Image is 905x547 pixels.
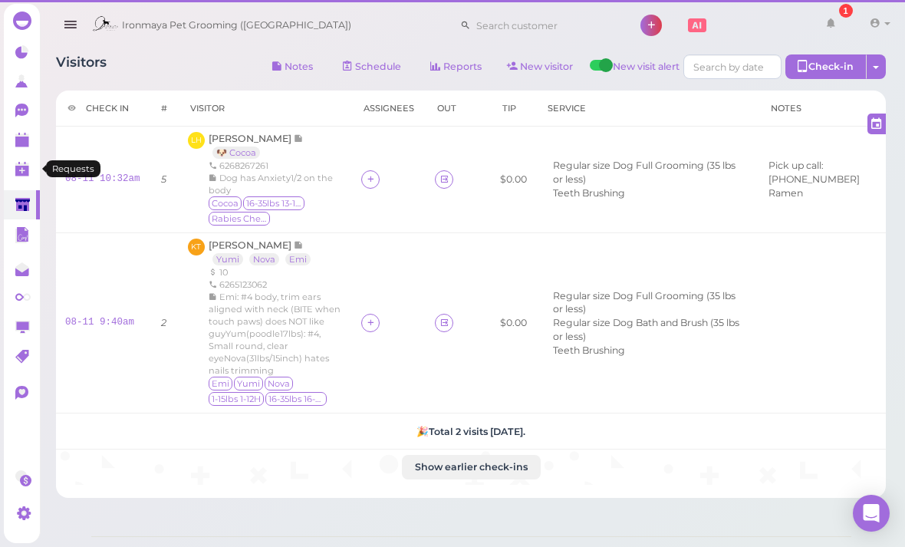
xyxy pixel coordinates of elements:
span: 16-35lbs 16-20lbs [265,392,327,406]
div: Requests [46,160,100,177]
i: 2 [161,317,166,328]
td: Pick up call: 626-890-6640 Ramen [759,127,886,233]
div: Open Intercom Messenger [853,495,890,532]
a: Nova [249,253,279,265]
th: Tip [491,91,536,127]
input: Search by date [683,54,782,79]
span: [PERSON_NAME] [209,239,294,251]
span: KT [188,239,205,255]
a: 08-11 9:40am [65,317,134,328]
span: Emi [209,377,232,390]
div: Check-in [785,54,867,79]
span: Nova [265,377,293,390]
div: # [161,102,167,114]
span: Note [294,133,304,144]
span: Cocoa [209,196,242,210]
span: LH [188,132,205,149]
span: 1-15lbs 1-12H [209,392,264,406]
button: Notes [259,54,326,79]
td: $0.00 [491,233,536,414]
th: Check in [56,91,150,127]
button: Show earlier check-ins [402,455,541,479]
span: Dog has Anxiety1/2 on the body [209,173,333,196]
span: Rabies Checked [209,212,270,226]
a: 08-11 10:32am [65,173,140,184]
th: Out [426,91,468,127]
div: 10 [209,266,344,278]
div: 6268267261 [209,160,344,172]
th: Service [536,91,759,127]
div: 6265123062 [209,278,344,291]
span: New visit alert [613,60,680,83]
a: Yumi [212,253,243,265]
a: [PERSON_NAME] Yumi Nova Emi [209,239,318,265]
a: 🐶 Cocoa [212,147,260,159]
li: Regular size Dog Bath and Brush (35 lbs or less) [549,316,750,344]
h5: 🎉 Total 2 visits [DATE]. [65,426,877,437]
a: [PERSON_NAME] 🐶 Cocoa [209,133,304,158]
span: Note [294,239,304,251]
i: 5 [161,173,166,185]
a: Emi [285,253,311,265]
th: Assignees [352,91,426,127]
h1: Visitors [56,54,107,83]
li: Teeth Brushing [549,344,629,358]
th: Visitor [179,91,353,127]
input: Search customer [471,13,620,38]
td: $0.00 [491,127,536,233]
a: Schedule [330,54,414,79]
li: Regular size Dog Full Grooming (35 lbs or less) [549,159,750,186]
span: Emi: #4 body, trim ears aligned with neck (BITE when touch paws) does NOT like guyYum(poodle17lbs... [209,292,341,376]
th: Notes [759,91,886,127]
a: New visitor [495,54,586,79]
span: [PERSON_NAME] [209,133,294,144]
a: Reports [418,54,495,79]
span: 16-35lbs 13-15H [243,196,304,210]
span: Ironmaya Pet Grooming ([GEOGRAPHIC_DATA]) [122,4,351,47]
li: Regular size Dog Full Grooming (35 lbs or less) [549,289,750,317]
span: Yumi [234,377,263,390]
li: Teeth Brushing [549,186,629,200]
div: 1 [839,4,853,18]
